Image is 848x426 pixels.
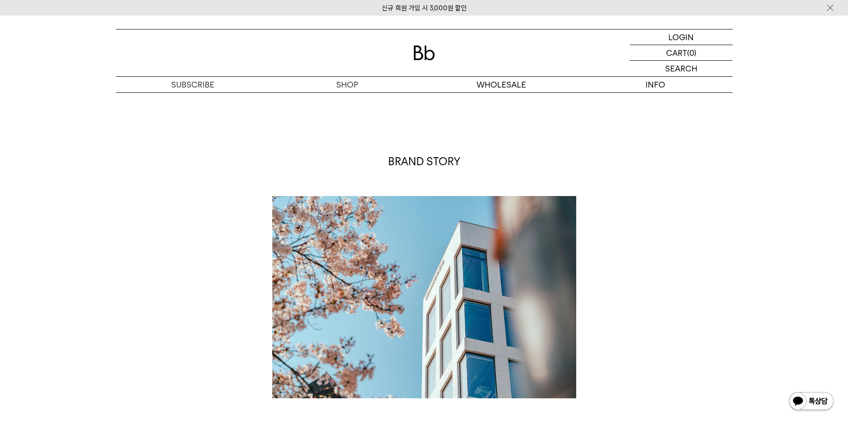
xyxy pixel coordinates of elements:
[578,77,733,92] p: INFO
[630,45,733,61] a: CART (0)
[630,29,733,45] a: LOGIN
[788,391,835,413] img: 카카오톡 채널 1:1 채팅 버튼
[413,46,435,60] img: 로고
[666,45,687,60] p: CART
[424,77,578,92] p: WHOLESALE
[687,45,696,60] p: (0)
[116,77,270,92] a: SUBSCRIBE
[272,154,576,169] p: BRAND STORY
[665,61,697,76] p: SEARCH
[382,4,467,12] a: 신규 회원 가입 시 3,000원 할인
[668,29,694,45] p: LOGIN
[270,77,424,92] a: SHOP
